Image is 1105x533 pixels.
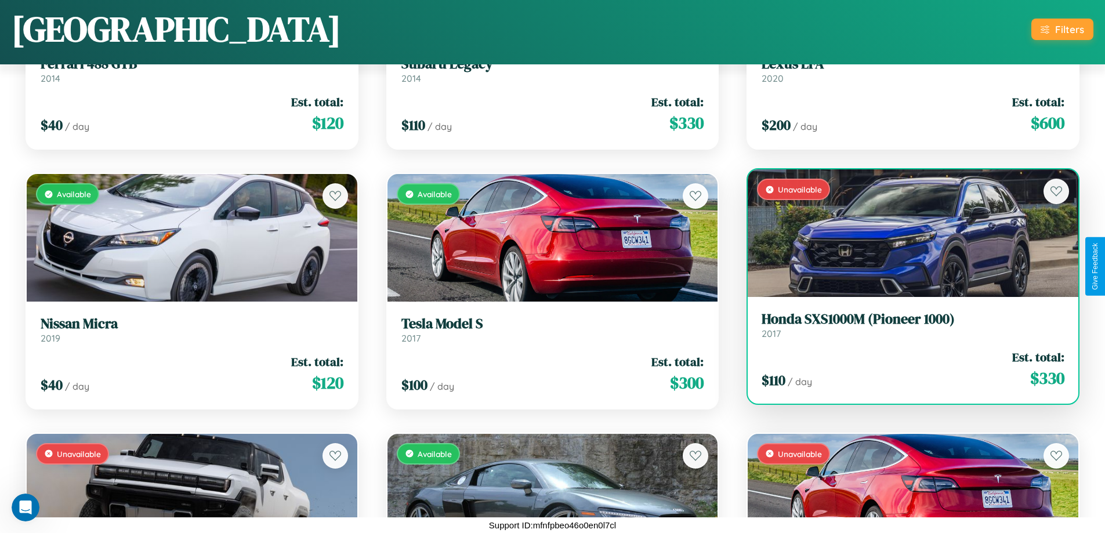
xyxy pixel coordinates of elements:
[12,494,39,521] iframe: Intercom live chat
[312,111,343,135] span: $ 120
[1012,93,1064,110] span: Est. total:
[1031,111,1064,135] span: $ 600
[793,121,817,132] span: / day
[312,371,343,394] span: $ 120
[762,328,781,339] span: 2017
[762,72,784,84] span: 2020
[291,93,343,110] span: Est. total:
[762,56,1064,72] h3: Lexus LFA
[778,184,822,194] span: Unavailable
[41,56,343,84] a: Ferrari 488 GTB2014
[41,72,60,84] span: 2014
[41,115,63,135] span: $ 40
[1055,23,1084,35] div: Filters
[1031,19,1093,40] button: Filters
[788,376,812,387] span: / day
[669,111,704,135] span: $ 330
[651,93,704,110] span: Est. total:
[778,449,822,459] span: Unavailable
[57,449,101,459] span: Unavailable
[401,56,704,84] a: Subaru Legacy2014
[401,375,427,394] span: $ 100
[762,371,785,390] span: $ 110
[401,56,704,72] h3: Subaru Legacy
[65,380,89,392] span: / day
[762,311,1064,328] h3: Honda SXS1000M (Pioneer 1000)
[401,115,425,135] span: $ 110
[430,380,454,392] span: / day
[762,115,791,135] span: $ 200
[57,189,91,199] span: Available
[1012,349,1064,365] span: Est. total:
[1030,367,1064,390] span: $ 330
[291,353,343,370] span: Est. total:
[1091,243,1099,290] div: Give Feedback
[12,5,341,53] h1: [GEOGRAPHIC_DATA]
[401,332,421,344] span: 2017
[418,449,452,459] span: Available
[401,316,704,344] a: Tesla Model S2017
[41,316,343,344] a: Nissan Micra2019
[401,72,421,84] span: 2014
[41,56,343,72] h3: Ferrari 488 GTB
[41,332,60,344] span: 2019
[41,316,343,332] h3: Nissan Micra
[418,189,452,199] span: Available
[41,375,63,394] span: $ 40
[762,311,1064,339] a: Honda SXS1000M (Pioneer 1000)2017
[489,517,616,533] p: Support ID: mfnfpbeo46o0en0l7cl
[427,121,452,132] span: / day
[651,353,704,370] span: Est. total:
[670,371,704,394] span: $ 300
[401,316,704,332] h3: Tesla Model S
[762,56,1064,84] a: Lexus LFA2020
[65,121,89,132] span: / day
